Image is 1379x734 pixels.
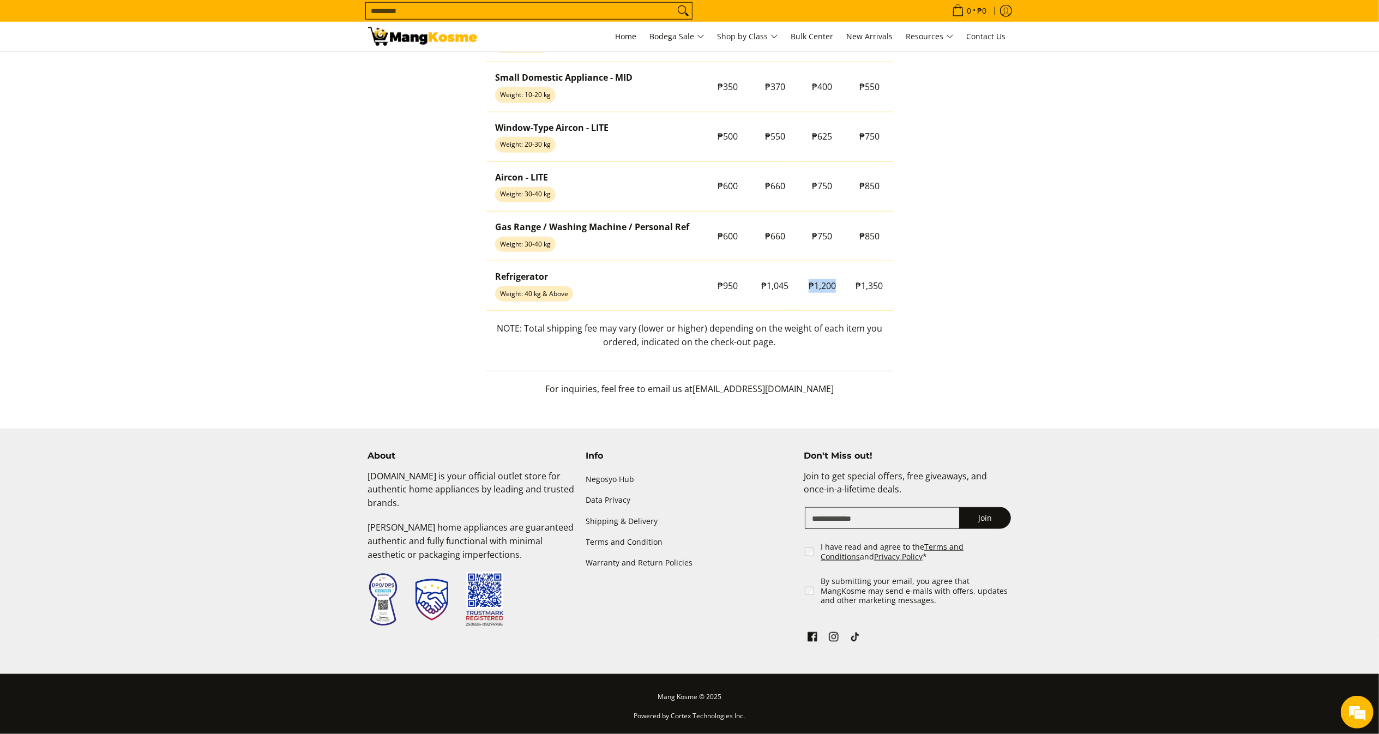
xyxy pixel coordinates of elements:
[765,130,785,142] span: ₱550
[368,470,575,521] p: [DOMAIN_NAME] is your official outlet store for authentic home appliances by leading and trusted ...
[718,280,738,292] span: ₱950
[961,22,1011,51] a: Contact Us
[712,22,784,51] a: Shop by Class
[488,22,1011,51] nav: Main Menu
[906,30,954,44] span: Resources
[692,383,834,395] span: [EMAIL_ADDRESS][DOMAIN_NAME]
[809,280,836,292] span: ₱1,200
[586,532,793,552] a: Terms and Condition
[812,81,833,93] span: ₱400
[368,521,575,572] p: [PERSON_NAME] home appliances are guaranteed authentic and fully functional with minimal aestheti...
[765,180,785,192] span: ₱660
[368,573,398,627] img: Data Privacy Seal
[765,230,785,242] span: ₱660
[57,61,183,75] div: Chat with us now
[859,81,880,93] span: ₱550
[812,180,833,192] span: ₱750
[495,137,556,152] span: Weight: 20-30 kg
[616,31,637,41] span: Home
[762,280,789,292] span: ₱1,045
[495,187,556,202] span: Weight: 30-40 kg
[821,576,1012,605] label: By submitting your email, you agree that MangKosme may send e-mails with offers, updates and othe...
[5,298,208,336] textarea: Type your message and hit 'Enter'
[495,221,689,233] strong: Gas Range / Washing Machine / Personal Ref
[704,161,752,211] td: ₱600
[812,130,833,142] span: ₱625
[949,5,990,17] span: •
[821,542,964,562] a: Terms and Conditions
[466,572,504,627] img: Trustmark QR
[495,87,556,103] span: Weight: 10-20 kg
[856,280,883,292] span: ₱1,350
[645,22,710,51] a: Bodega Sale
[804,450,1011,461] h4: Don't Miss out!
[586,552,793,573] a: Warranty and Return Policies
[179,5,205,32] div: Minimize live chat window
[859,230,880,242] span: ₱850
[874,551,923,562] a: Privacy Policy
[791,31,834,41] span: Bulk Center
[826,629,841,648] a: See Mang Kosme on Instagram
[368,690,1011,709] p: Mang Kosme © 2025
[63,137,150,248] span: We're online!
[704,112,752,161] td: ₱500
[368,27,477,46] img: Shipping &amp; Delivery Page l Mang Kosme: Home Appliances Warehouse Sale!
[495,286,573,302] span: Weight: 40 kg & Above
[495,71,633,83] strong: Small Domestic Appliance - MID
[495,171,548,183] strong: Aircon - LITE
[586,450,793,461] h4: Info
[821,542,1012,561] label: I have read and agree to the and *
[650,30,704,44] span: Bodega Sale
[368,450,575,461] h4: About
[718,30,778,44] span: Shop by Class
[495,122,609,134] strong: Window-Type Aircon - LITE
[586,490,793,511] a: Data Privacy
[847,629,863,648] a: See Mang Kosme on TikTok
[486,382,893,407] p: For inquiries, feel free to email us at
[812,230,833,242] span: ₱750
[704,211,752,261] td: ₱600
[586,511,793,532] a: Shipping & Delivery
[675,3,692,19] button: Search
[859,130,880,142] span: ₱750
[415,579,448,621] img: Trustmark Seal
[859,180,880,192] span: ₱850
[486,322,893,360] p: NOTE: Total shipping fee may vary (lower or higher) depending on the weight of each item you orde...
[765,81,785,93] span: ₱370
[368,709,1011,729] p: Powered by Cortex Technologies Inc.
[976,7,989,15] span: ₱0
[841,22,899,51] a: New Arrivals
[495,270,548,282] strong: Refrigerator
[901,22,959,51] a: Resources
[966,7,973,15] span: 0
[847,31,893,41] span: New Arrivals
[586,470,793,490] a: Negosyo Hub
[610,22,642,51] a: Home
[967,31,1006,41] span: Contact Us
[959,507,1011,529] button: Join
[804,470,1011,508] p: Join to get special offers, free giveaways, and once-in-a-lifetime deals.
[495,237,556,252] span: Weight: 30-40 kg
[786,22,839,51] a: Bulk Center
[718,81,738,93] span: ₱350
[805,629,820,648] a: See Mang Kosme on Facebook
